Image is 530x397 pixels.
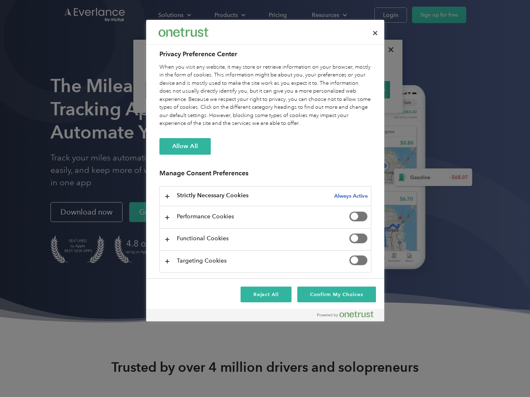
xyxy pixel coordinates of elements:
[146,20,384,321] div: Privacy Preference Center
[159,24,208,41] div: Everlance
[159,49,371,59] h2: Privacy Preference Center
[159,63,371,128] div: When you visit any website, it may store or retrieve information on your browser, mostly in the f...
[317,311,380,321] a: Powered by OneTrust Opens in a new Tab
[159,138,211,155] button: Allow All
[317,311,373,318] img: Powered by OneTrust Opens in a new Tab
[297,287,376,302] button: Confirm My Choices
[146,20,384,321] div: Preference center
[366,24,384,42] button: Close
[159,169,371,182] h3: Manage Consent Preferences
[159,28,208,36] img: Everlance
[241,287,292,302] button: Reject All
